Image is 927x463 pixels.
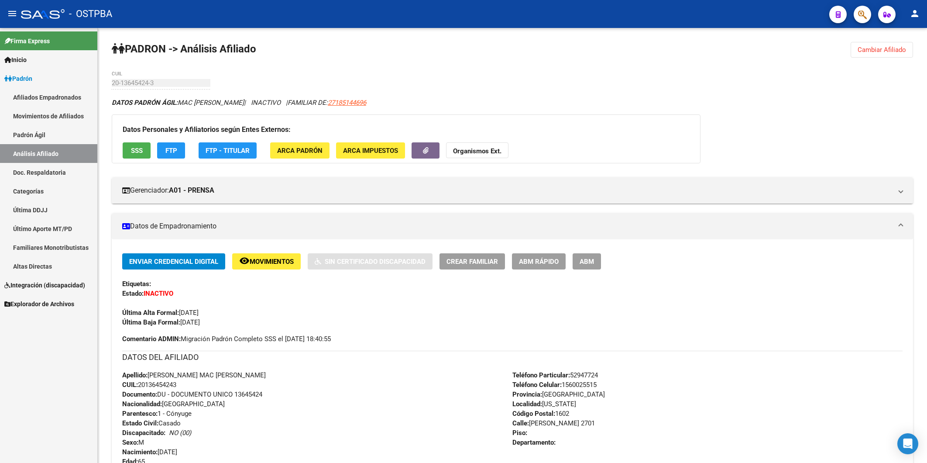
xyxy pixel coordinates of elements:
[343,147,398,155] span: ARCA Impuestos
[165,147,177,155] span: FTP
[277,147,323,155] span: ARCA Padrón
[169,429,191,437] i: NO (00)
[112,99,366,107] i: | INACTIVO |
[123,142,151,159] button: SSS
[122,448,177,456] span: [DATE]
[512,410,569,418] span: 1602
[512,419,529,427] strong: Calle:
[439,253,505,270] button: Crear Familiar
[122,290,144,297] strong: Estado:
[851,42,913,58] button: Cambiar Afiliado
[122,419,181,427] span: Casado
[512,410,555,418] strong: Código Postal:
[512,400,576,408] span: [US_STATE]
[858,46,906,54] span: Cambiar Afiliado
[69,4,112,24] span: - OSTPBA
[122,309,199,317] span: [DATE]
[122,419,158,427] strong: Estado Civil:
[122,410,192,418] span: 1 - Cónyuge
[122,371,266,379] span: [PERSON_NAME] MAC [PERSON_NAME]
[512,381,562,389] strong: Teléfono Celular:
[122,334,331,344] span: Migración Padrón Completo SSS el [DATE] 18:40:55
[7,8,17,19] mat-icon: menu
[512,400,542,408] strong: Localidad:
[112,99,244,107] span: MAC [PERSON_NAME]
[122,410,158,418] strong: Parentesco:
[122,186,892,195] mat-panel-title: Gerenciador:
[112,43,256,55] strong: PADRON -> Análisis Afiliado
[512,390,605,398] span: [GEOGRAPHIC_DATA]
[4,36,50,46] span: Firma Express
[453,147,501,155] strong: Organismos Ext.
[4,55,27,65] span: Inicio
[129,258,218,266] span: Enviar Credencial Digital
[512,381,597,389] span: 1560025515
[122,448,158,456] strong: Nacimiento:
[239,256,250,266] mat-icon: remove_red_eye
[122,280,151,288] strong: Etiquetas:
[512,371,570,379] strong: Teléfono Particular:
[336,142,405,159] button: ARCA Impuestos
[250,258,294,266] span: Movimientos
[122,381,138,389] strong: CUIL:
[122,371,148,379] strong: Apellido:
[232,253,301,270] button: Movimientos
[123,124,690,136] h3: Datos Personales y Afiliatorios según Entes Externos:
[288,99,366,107] span: FAMILIAR DE:
[157,142,185,159] button: FTP
[4,74,32,83] span: Padrón
[144,290,173,297] strong: INACTIVO
[122,400,162,408] strong: Nacionalidad:
[308,253,433,270] button: Sin Certificado Discapacidad
[112,213,913,239] mat-expansion-panel-header: Datos de Empadronamiento
[112,177,913,204] mat-expansion-panel-header: Gerenciador:A01 - PRENSA
[580,258,594,266] span: ABM
[512,253,566,270] button: ABM Rápido
[122,390,157,398] strong: Documento:
[328,99,366,107] span: 27185144696
[573,253,601,270] button: ABM
[206,147,250,155] span: FTP - Titular
[122,318,200,326] span: [DATE]
[122,309,179,317] strong: Última Alta Formal:
[325,258,426,266] span: Sin Certificado Discapacidad
[122,400,225,408] span: [GEOGRAPHIC_DATA]
[122,381,176,389] span: 20136454243
[4,299,74,309] span: Explorador de Archivos
[122,439,138,446] strong: Sexo:
[122,318,180,326] strong: Última Baja Formal:
[122,429,165,437] strong: Discapacitado:
[199,142,257,159] button: FTP - Titular
[512,390,542,398] strong: Provincia:
[897,433,918,454] div: Open Intercom Messenger
[122,253,225,270] button: Enviar Credencial Digital
[4,280,85,290] span: Integración (discapacidad)
[519,258,559,266] span: ABM Rápido
[122,221,892,231] mat-panel-title: Datos de Empadronamiento
[122,390,262,398] span: DU - DOCUMENTO UNICO 13645424
[512,419,595,427] span: [PERSON_NAME] 2701
[512,371,598,379] span: 52947724
[122,335,181,343] strong: Comentario ADMIN:
[446,258,498,266] span: Crear Familiar
[512,429,527,437] strong: Piso:
[131,147,143,155] span: SSS
[112,99,178,107] strong: DATOS PADRÓN ÁGIL:
[910,8,920,19] mat-icon: person
[122,439,144,446] span: M
[122,351,903,363] h3: DATOS DEL AFILIADO
[512,439,556,446] strong: Departamento:
[169,186,214,195] strong: A01 - PRENSA
[446,142,508,159] button: Organismos Ext.
[270,142,330,159] button: ARCA Padrón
